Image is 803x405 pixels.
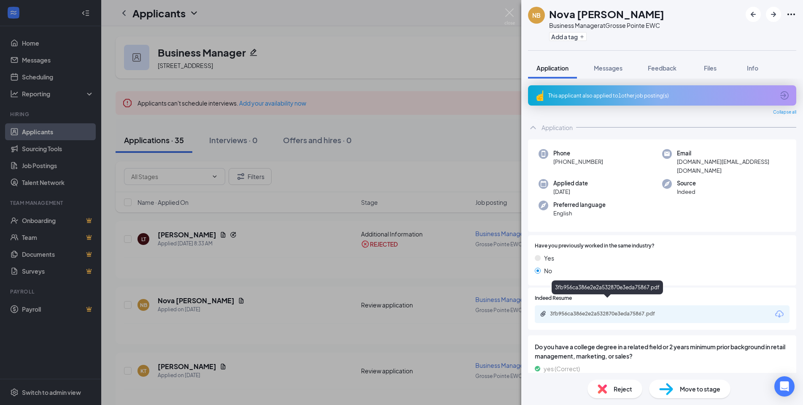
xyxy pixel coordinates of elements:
svg: Download [774,309,784,319]
div: 3fb956ca386e2e2a532870e3eda75867.pdf [550,310,668,317]
svg: Ellipses [786,9,796,19]
span: [DATE] [553,188,588,196]
a: Paperclip3fb956ca386e2e2a532870e3eda75867.pdf [540,310,676,318]
div: Application [542,123,573,132]
span: [DOMAIN_NAME][EMAIL_ADDRESS][DOMAIN_NAME] [677,158,786,175]
button: ArrowLeftNew [746,7,761,22]
div: NB [532,11,541,19]
svg: ArrowCircle [779,90,790,101]
span: Application [536,64,569,72]
span: Do you have a college degree in a related field or 2 years minimum prior background in retail man... [535,342,790,361]
svg: ArrowLeftNew [748,9,758,19]
h1: Nova [PERSON_NAME] [549,7,664,21]
span: Reject [614,384,632,394]
span: Yes [544,253,554,263]
div: This applicant also applied to 1 other job posting(s) [548,92,774,99]
svg: ArrowRight [768,9,779,19]
span: Preferred language [553,201,606,209]
span: English [553,209,606,217]
span: Collapse all [773,109,796,116]
span: Feedback [648,64,676,72]
span: Email [677,149,786,158]
span: yes (Correct) [544,364,580,373]
div: Open Intercom Messenger [774,376,795,397]
svg: ChevronUp [528,122,538,133]
span: Move to stage [680,384,720,394]
div: Business Manager at Grosse Pointe EWC [549,21,664,30]
button: ArrowRight [766,7,781,22]
span: Indeed [677,188,696,196]
span: Files [704,64,717,72]
span: Indeed Resume [535,294,572,302]
svg: Paperclip [540,310,547,317]
div: 3fb956ca386e2e2a532870e3eda75867.pdf [552,280,663,294]
span: Applied date [553,179,588,188]
button: PlusAdd a tag [549,32,587,41]
span: Source [677,179,696,188]
span: Phone [553,149,603,158]
span: Messages [594,64,622,72]
span: [PHONE_NUMBER] [553,158,603,166]
span: Info [747,64,758,72]
svg: Plus [579,34,585,39]
span: No [544,266,552,275]
span: Have you previously worked in the same industry? [535,242,655,250]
